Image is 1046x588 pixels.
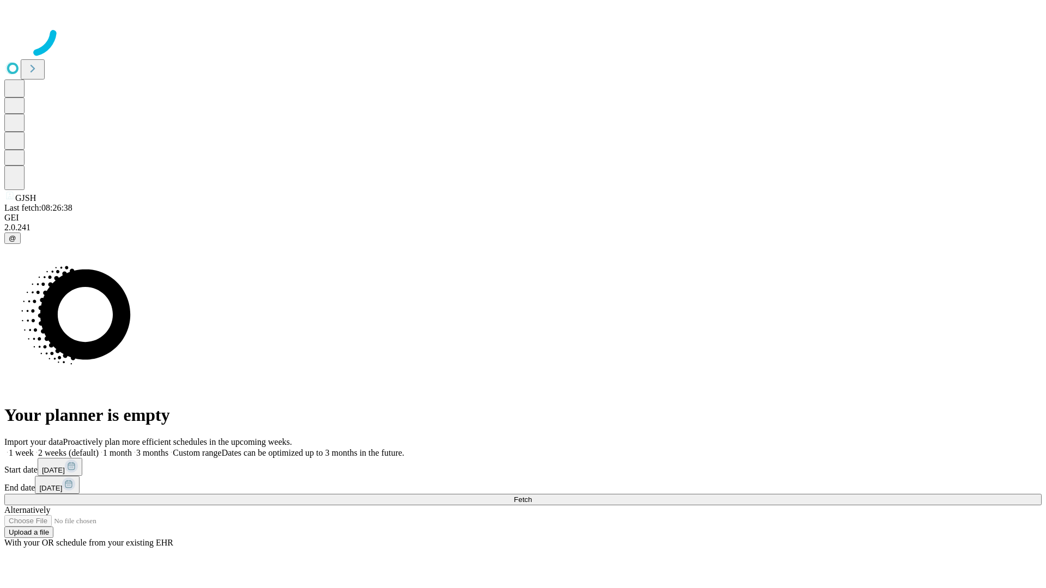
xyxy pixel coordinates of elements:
[4,203,72,212] span: Last fetch: 08:26:38
[4,505,50,514] span: Alternatively
[4,476,1042,494] div: End date
[136,448,168,457] span: 3 months
[4,213,1042,223] div: GEI
[15,193,36,203] span: GJSH
[38,458,82,476] button: [DATE]
[4,458,1042,476] div: Start date
[4,232,21,244] button: @
[39,484,62,492] span: [DATE]
[4,494,1042,505] button: Fetch
[103,448,132,457] span: 1 month
[222,448,404,457] span: Dates can be optimized up to 3 months in the future.
[63,437,292,446] span: Proactively plan more efficient schedules in the upcoming weeks.
[9,234,16,242] span: @
[4,223,1042,232] div: 2.0.241
[4,538,173,547] span: With your OR schedule from your existing EHR
[4,526,53,538] button: Upload a file
[38,448,99,457] span: 2 weeks (default)
[514,495,532,504] span: Fetch
[35,476,80,494] button: [DATE]
[42,466,65,474] span: [DATE]
[4,405,1042,425] h1: Your planner is empty
[4,437,63,446] span: Import your data
[9,448,34,457] span: 1 week
[173,448,221,457] span: Custom range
